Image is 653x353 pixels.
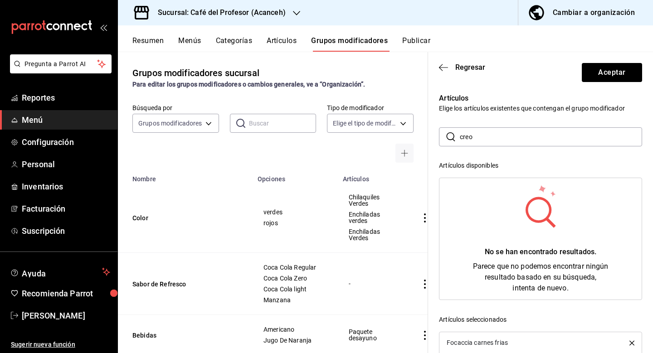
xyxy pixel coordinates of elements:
strong: Para editar los grupos modificadores o cambios generales, ve a “Organización”. [132,81,365,88]
input: Buscar artículo [460,128,642,146]
p: Artículos [439,93,642,104]
div: - [348,279,399,289]
button: actions [420,331,429,340]
span: Pregunta a Parrot AI [24,59,97,69]
div: Artículos seleccionados [439,315,642,324]
span: Chilaquiles Verdes [349,194,398,207]
span: Suscripción [22,225,110,237]
button: Bebidas [132,331,241,340]
th: Opciones [252,170,337,183]
span: Jugo De Naranja [263,337,326,343]
span: Configuración [22,136,110,148]
label: Búsqueda por [132,105,219,111]
span: Parece que no podemos encontrar ningún resultado basado en su búsqueda, intenta de nuevo. [473,262,609,292]
div: Cambiar a organización [553,6,635,19]
div: No se han encontrado resultados. [473,247,609,257]
input: Buscar [249,114,317,132]
label: Tipo de modificador [327,105,414,111]
span: Regresar [455,63,485,72]
button: Menús [178,36,201,52]
div: Focaccia carnes frias [447,339,508,346]
button: Categorías [216,36,253,52]
span: Grupos modificadores [138,119,202,128]
h3: Sucursal: Café del Profesor (Acanceh) [151,7,286,18]
button: Color [132,213,241,222]
th: Artículos [337,170,409,183]
button: Pregunta a Parrot AI [10,54,112,73]
button: actions [420,213,429,222]
span: rojos [263,220,326,226]
span: Reportes [22,92,110,104]
span: Facturación [22,203,110,215]
span: Enchiladas Verdes [349,228,398,241]
span: [PERSON_NAME] [22,309,110,322]
span: Recomienda Parrot [22,287,110,300]
a: Pregunta a Parrot AI [6,66,112,75]
div: Grupos modificadores sucursal [132,66,259,80]
span: Paquete desayuno [349,329,398,341]
button: actions [420,280,429,289]
button: open_drawer_menu [100,24,107,31]
th: Nombre [118,170,252,183]
span: Coca Cola Zero [263,275,326,281]
span: Inventarios [22,180,110,193]
div: Artículos disponibles [439,161,642,170]
button: Aceptar [582,63,642,82]
button: Regresar [439,63,485,72]
span: Sugerir nueva función [11,340,110,349]
span: Personal [22,158,110,170]
button: Sabor de Refresco [132,280,241,289]
p: Elige los artículos existentes que contengan el grupo modificador [439,104,642,113]
span: Elige el tipo de modificador [333,119,397,128]
button: Grupos modificadores [311,36,388,52]
button: Publicar [402,36,430,52]
span: Coca Cola Regular [263,264,326,271]
span: verdes [263,209,326,215]
button: Resumen [132,36,164,52]
button: Artículos [267,36,297,52]
span: Coca Cola light [263,286,326,292]
span: Menú [22,114,110,126]
span: Enchiladas verdes [349,211,398,224]
span: Americano [263,326,326,333]
div: navigation tabs [132,36,653,52]
span: Manzana [263,297,326,303]
span: Ayuda [22,266,98,277]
